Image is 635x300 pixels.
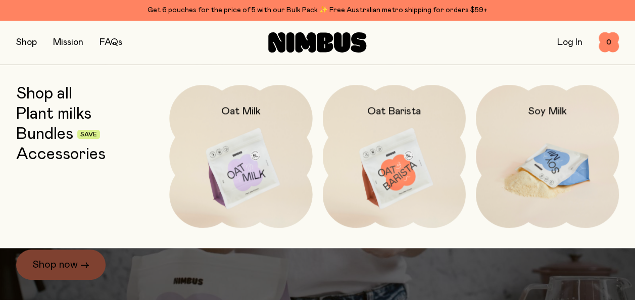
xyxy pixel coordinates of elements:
[367,105,421,117] h2: Oat Barista
[16,85,72,103] a: Shop all
[221,105,261,117] h2: Oat Milk
[16,125,73,143] a: Bundles
[557,38,582,47] a: Log In
[528,105,567,117] h2: Soy Milk
[53,38,83,47] a: Mission
[323,85,466,228] a: Oat Barista
[599,32,619,53] button: 0
[16,105,91,123] a: Plant milks
[476,85,619,228] a: Soy Milk
[100,38,122,47] a: FAQs
[169,85,312,228] a: Oat Milk
[80,132,97,138] span: Save
[16,4,619,16] div: Get 6 pouches for the price of 5 with our Bulk Pack ✨ Free Australian metro shipping for orders $59+
[16,145,106,164] a: Accessories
